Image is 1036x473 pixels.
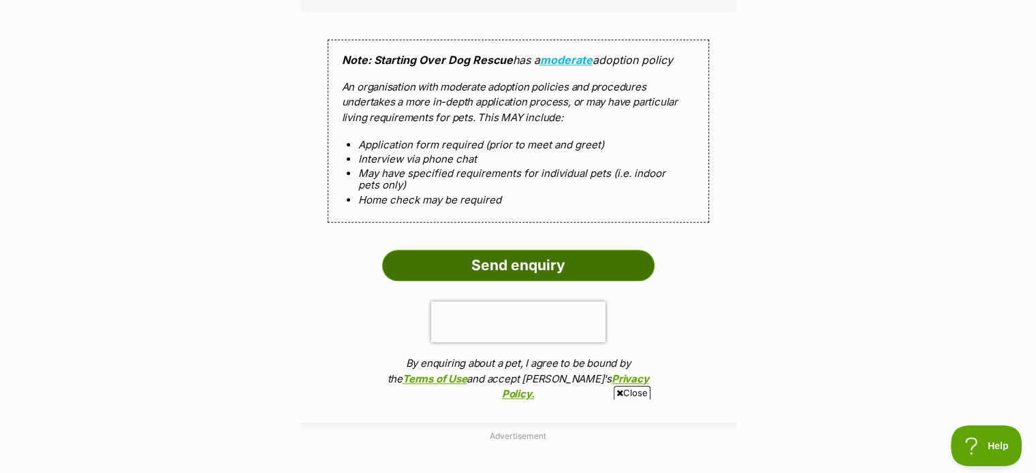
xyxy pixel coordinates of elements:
[188,405,849,466] iframe: Advertisement
[358,153,678,165] li: Interview via phone chat
[431,301,606,342] iframe: reCAPTCHA
[382,250,655,281] input: Send enquiry
[358,194,678,206] li: Home check may be required
[328,39,709,223] div: has a adoption policy
[403,372,467,385] a: Terms of Use
[614,386,650,399] span: Close
[342,80,695,126] p: An organisation with moderate adoption policies and procedures undertakes a more in-depth applica...
[358,139,678,150] li: Application form required (prior to meet and greet)
[358,167,678,191] li: May have specified requirements for individual pets (i.e. indoor pets only)
[540,53,593,67] a: moderate
[382,356,655,402] p: By enquiring about a pet, I agree to be bound by the and accept [PERSON_NAME]'s
[951,425,1022,466] iframe: Help Scout Beacon - Open
[342,53,513,67] strong: Note: Starting Over Dog Rescue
